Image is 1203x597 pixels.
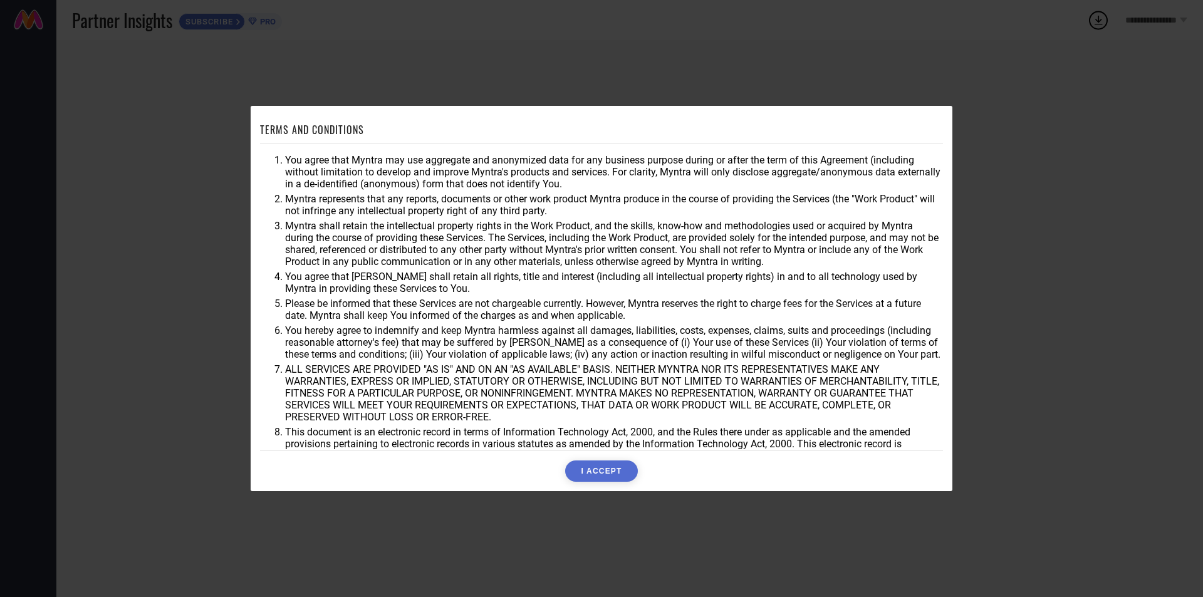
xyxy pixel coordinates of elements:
li: Please be informed that these Services are not chargeable currently. However, Myntra reserves the... [285,298,943,321]
li: ALL SERVICES ARE PROVIDED "AS IS" AND ON AN "AS AVAILABLE" BASIS. NEITHER MYNTRA NOR ITS REPRESEN... [285,363,943,423]
li: Myntra shall retain the intellectual property rights in the Work Product, and the skills, know-ho... [285,220,943,267]
button: I ACCEPT [565,460,637,482]
h1: TERMS AND CONDITIONS [260,122,364,137]
li: You hereby agree to indemnify and keep Myntra harmless against all damages, liabilities, costs, e... [285,324,943,360]
li: Myntra represents that any reports, documents or other work product Myntra produce in the course ... [285,193,943,217]
li: You agree that [PERSON_NAME] shall retain all rights, title and interest (including all intellect... [285,271,943,294]
li: You agree that Myntra may use aggregate and anonymized data for any business purpose during or af... [285,154,943,190]
li: This document is an electronic record in terms of Information Technology Act, 2000, and the Rules... [285,426,943,462]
